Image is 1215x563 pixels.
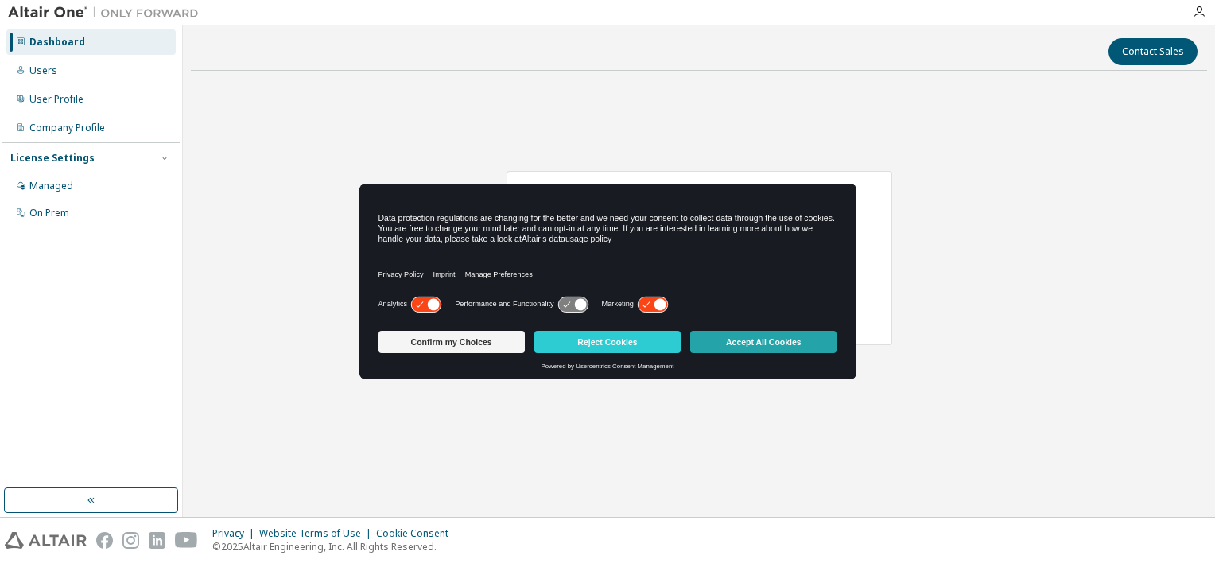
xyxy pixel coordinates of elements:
img: instagram.svg [122,532,139,549]
div: User Profile [29,93,83,106]
img: youtube.svg [175,532,198,549]
div: Company Profile [29,122,105,134]
div: License Settings [10,152,95,165]
button: Contact Sales [1108,38,1198,65]
div: Dashboard [29,36,85,49]
div: Website Terms of Use [259,527,376,540]
span: AU Enterprise Suite [517,180,625,196]
div: Cookie Consent [376,527,458,540]
div: Privacy [212,527,259,540]
div: Managed [29,180,73,192]
img: altair_logo.svg [5,532,87,549]
p: © 2025 Altair Engineering, Inc. All Rights Reserved. [212,540,458,553]
img: Altair One [8,5,207,21]
img: facebook.svg [96,532,113,549]
div: On Prem [29,207,69,219]
img: linkedin.svg [149,532,165,549]
div: Users [29,64,57,77]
